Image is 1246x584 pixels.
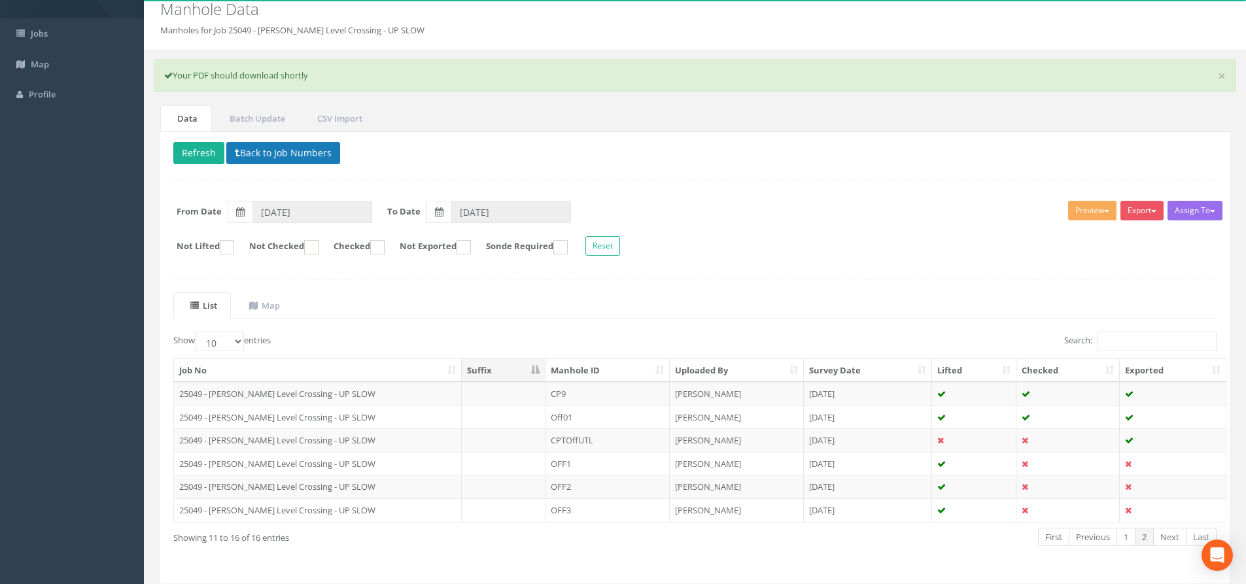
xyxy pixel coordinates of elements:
[232,292,294,319] a: Map
[300,105,376,132] a: CSV Import
[1064,332,1217,351] label: Search:
[545,475,670,498] td: OFF2
[160,105,211,132] a: Data
[585,236,620,256] button: Reset
[320,240,385,254] label: Checked
[545,428,670,452] td: CPTOffUTL
[545,498,670,522] td: OFF3
[1038,528,1069,547] a: First
[670,359,804,383] th: Uploaded By: activate to sort column ascending
[1120,201,1164,220] button: Export
[804,428,933,452] td: [DATE]
[173,292,231,319] a: List
[1153,528,1186,547] a: Next
[804,359,933,383] th: Survey Date: activate to sort column ascending
[195,332,244,351] select: Showentries
[31,27,48,39] span: Jobs
[387,240,471,254] label: Not Exported
[174,428,462,452] td: 25049 - [PERSON_NAME] Level Crossing - UP SLOW
[1218,69,1226,83] a: ×
[545,359,670,383] th: Manhole ID: activate to sort column ascending
[1068,201,1116,220] button: Preview
[226,142,340,164] button: Back to Job Numbers
[236,240,319,254] label: Not Checked
[1120,359,1226,383] th: Exported: activate to sort column ascending
[670,382,804,405] td: [PERSON_NAME]
[31,58,49,70] span: Map
[804,382,933,405] td: [DATE]
[804,405,933,429] td: [DATE]
[29,88,56,100] span: Profile
[174,382,462,405] td: 25049 - [PERSON_NAME] Level Crossing - UP SLOW
[174,452,462,475] td: 25049 - [PERSON_NAME] Level Crossing - UP SLOW
[174,405,462,429] td: 25049 - [PERSON_NAME] Level Crossing - UP SLOW
[545,405,670,429] td: Off01
[252,201,372,223] input: From Date
[462,359,545,383] th: Suffix: activate to sort column descending
[1186,528,1217,547] a: Last
[160,1,1048,18] h2: Manhole Data
[1168,201,1222,220] button: Assign To
[670,475,804,498] td: [PERSON_NAME]
[473,240,568,254] label: Sonde Required
[174,359,462,383] th: Job No: activate to sort column ascending
[670,452,804,475] td: [PERSON_NAME]
[670,428,804,452] td: [PERSON_NAME]
[174,475,462,498] td: 25049 - [PERSON_NAME] Level Crossing - UP SLOW
[451,201,571,223] input: To Date
[160,24,424,37] li: Manholes for Job 25049 - [PERSON_NAME] Level Crossing - UP SLOW
[164,240,234,254] label: Not Lifted
[1202,540,1233,571] div: Open Intercom Messenger
[1116,528,1135,547] a: 1
[173,142,224,164] button: Refresh
[545,452,670,475] td: OFF1
[387,205,421,218] label: To Date
[545,382,670,405] td: CP9
[804,498,933,522] td: [DATE]
[804,452,933,475] td: [DATE]
[1135,528,1154,547] a: 2
[213,105,299,132] a: Batch Update
[249,300,280,311] uib-tab-heading: Map
[1097,332,1217,351] input: Search:
[804,475,933,498] td: [DATE]
[174,498,462,522] td: 25049 - [PERSON_NAME] Level Crossing - UP SLOW
[173,526,597,544] div: Showing 11 to 16 of 16 entries
[670,405,804,429] td: [PERSON_NAME]
[173,332,271,351] label: Show entries
[177,205,222,218] label: From Date
[154,59,1236,92] div: Your PDF should download shortly
[670,498,804,522] td: [PERSON_NAME]
[1069,528,1117,547] a: Previous
[190,300,217,311] uib-tab-heading: List
[1016,359,1120,383] th: Checked: activate to sort column ascending
[932,359,1016,383] th: Lifted: activate to sort column ascending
